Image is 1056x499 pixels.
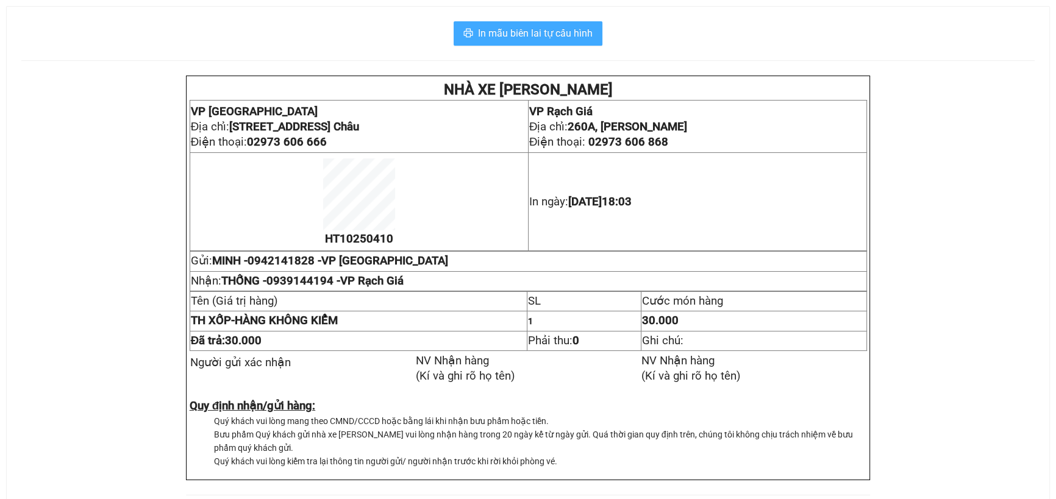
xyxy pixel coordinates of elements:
[478,26,593,41] span: In mẫu biên lai tự cấu hình
[528,334,579,347] span: Phải thu:
[214,455,867,468] li: Quý khách vui lòng kiểm tra lại thông tin người gửi/ người nhận trước khi rời khỏi phòng vé.
[416,369,515,383] span: (Kí và ghi rõ họ tên)
[529,135,668,149] span: Điện thoại:
[191,120,359,133] span: Địa chỉ:
[529,120,687,133] span: Địa chỉ:
[191,254,448,267] span: Gửi:
[321,254,448,267] span: VP [GEOGRAPHIC_DATA]
[191,105,318,118] span: VP [GEOGRAPHIC_DATA]
[641,354,715,367] span: NV Nhận hàng
[568,195,632,208] span: [DATE]
[191,314,231,327] span: TH XỐP
[191,274,404,288] span: Nhận:
[463,28,473,40] span: printer
[191,314,235,327] span: -
[568,120,687,133] strong: 260A, [PERSON_NAME]
[214,428,867,455] li: Bưu phẩm Quý khách gửi nhà xe [PERSON_NAME] vui lòng nhận hàng trong 20 ngày kể từ ngày gửi. Quá ...
[221,274,404,288] span: THỐNG -
[529,195,632,208] span: In ngày:
[602,195,632,208] span: 18:03
[528,316,533,326] span: 1
[528,294,541,308] span: SL
[214,414,867,428] li: Quý khách vui lòng mang theo CMND/CCCD hoặc bằng lái khi nhận bưu phẩm hoặc tiền.
[642,294,723,308] span: Cước món hàng
[190,399,315,412] strong: Quy định nhận/gửi hàng:
[325,232,393,246] span: HT10250410
[191,334,262,347] span: Đã trả:
[212,254,448,267] span: MINH -
[225,334,262,347] span: 30.000
[529,105,593,118] span: VP Rạch Giá
[642,334,683,347] span: Ghi chú:
[454,21,602,46] button: printerIn mẫu biên lai tự cấu hình
[229,120,359,133] strong: [STREET_ADDRESS] Châu
[191,294,278,308] span: Tên (Giá trị hàng)
[416,354,489,367] span: NV Nhận hàng
[573,334,579,347] strong: 0
[191,314,338,327] strong: HÀNG KHÔNG KIỂM
[247,135,327,149] span: 02973 606 666
[588,135,668,149] span: 02973 606 868
[266,274,404,288] span: 0939144194 -
[443,81,612,98] strong: NHÀ XE [PERSON_NAME]
[641,369,741,383] span: (Kí và ghi rõ họ tên)
[191,135,327,149] span: Điện thoại:
[340,274,404,288] span: VP Rạch Giá
[248,254,448,267] span: 0942141828 -
[642,314,679,327] span: 30.000
[190,356,291,369] span: Người gửi xác nhận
